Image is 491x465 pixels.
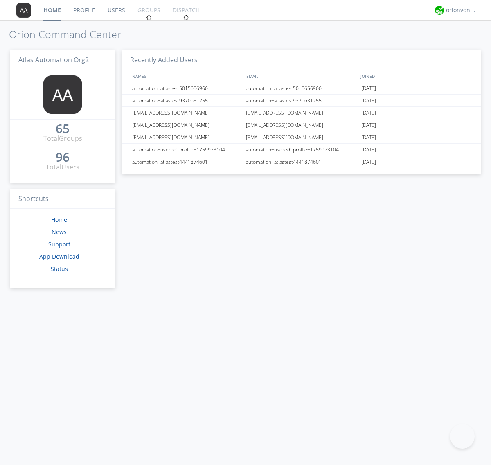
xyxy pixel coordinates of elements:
div: automation+atlastest9370631255 [130,95,243,106]
img: spin.svg [183,15,189,20]
div: automation+atlastest4441874601 [130,156,243,168]
div: Total Groups [43,134,82,143]
h3: Shortcuts [10,189,115,209]
a: Support [48,240,70,248]
div: Total Users [46,163,79,172]
div: automation+atlastest4441874601 [244,156,359,168]
span: [DATE] [361,144,376,156]
div: automation+atlastest5015656966 [244,82,359,94]
a: [EMAIL_ADDRESS][DOMAIN_NAME][EMAIL_ADDRESS][DOMAIN_NAME][DATE] [122,131,481,144]
div: automation+atlastest9370631255 [244,95,359,106]
div: [EMAIL_ADDRESS][DOMAIN_NAME] [244,119,359,131]
a: automation+atlastest4441874601automation+atlastest4441874601[DATE] [122,156,481,168]
a: Home [51,216,67,223]
div: [EMAIL_ADDRESS][DOMAIN_NAME] [244,131,359,143]
span: [DATE] [361,82,376,95]
a: [EMAIL_ADDRESS][DOMAIN_NAME][EMAIL_ADDRESS][DOMAIN_NAME][DATE] [122,119,481,131]
a: [EMAIL_ADDRESS][DOMAIN_NAME][EMAIL_ADDRESS][DOMAIN_NAME][DATE] [122,107,481,119]
a: automation+atlastest9370631255automation+atlastest9370631255[DATE] [122,95,481,107]
div: automation+usereditprofile+1759973104 [244,144,359,156]
div: [EMAIL_ADDRESS][DOMAIN_NAME] [130,131,243,143]
span: [DATE] [361,131,376,144]
div: automation+usereditprofile+1759973104 [130,144,243,156]
span: [DATE] [361,107,376,119]
img: 373638.png [43,75,82,114]
div: automation+atlastest5015656966 [130,82,243,94]
a: News [52,228,67,236]
span: Atlas Automation Org2 [18,55,89,64]
div: [EMAIL_ADDRESS][DOMAIN_NAME] [130,119,243,131]
img: 29d36aed6fa347d5a1537e7736e6aa13 [435,6,444,15]
a: 96 [56,153,70,163]
span: [DATE] [361,119,376,131]
span: [DATE] [361,95,376,107]
h3: Recently Added Users [122,50,481,70]
div: 96 [56,153,70,161]
div: NAMES [130,70,242,82]
img: spin.svg [146,15,152,20]
div: JOINED [358,70,473,82]
a: App Download [39,253,79,260]
a: automation+usereditprofile+1759973104automation+usereditprofile+1759973104[DATE] [122,144,481,156]
div: [EMAIL_ADDRESS][DOMAIN_NAME] [130,107,243,119]
a: 65 [56,124,70,134]
a: Status [51,265,68,273]
iframe: Toggle Customer Support [450,424,475,449]
img: 373638.png [16,3,31,18]
div: EMAIL [244,70,358,82]
div: orionvontas+atlas+automation+org2 [446,6,477,14]
a: automation+atlastest5015656966automation+atlastest5015656966[DATE] [122,82,481,95]
span: [DATE] [361,156,376,168]
div: [EMAIL_ADDRESS][DOMAIN_NAME] [244,107,359,119]
div: 65 [56,124,70,133]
